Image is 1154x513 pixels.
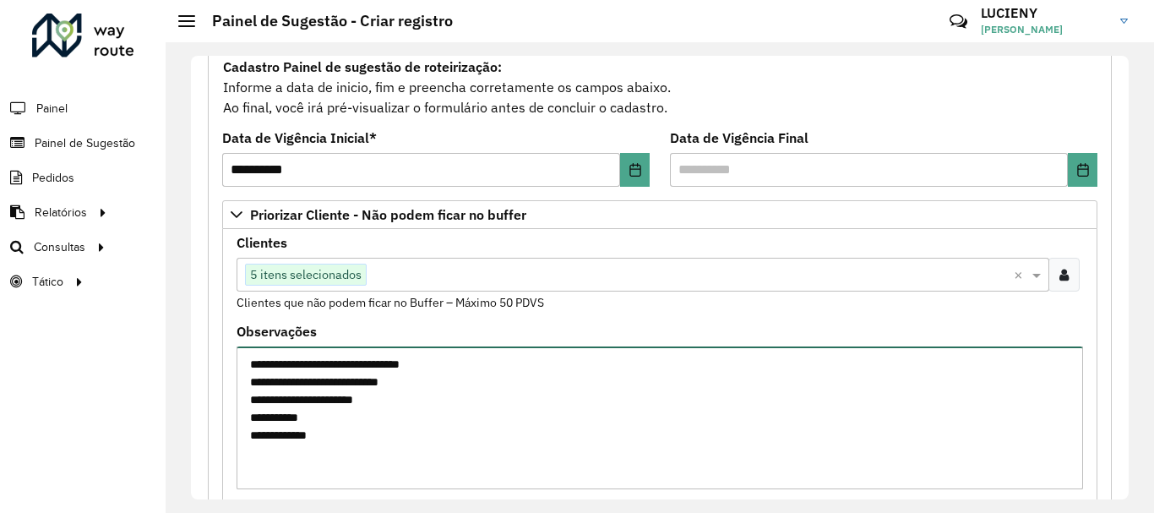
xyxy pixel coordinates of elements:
span: Clear all [1014,265,1028,285]
label: Observações [237,321,317,341]
div: Informe a data de inicio, fim e preencha corretamente os campos abaixo. Ao final, você irá pré-vi... [222,56,1097,118]
span: Painel [36,100,68,117]
a: Contato Rápido [940,3,977,40]
small: Clientes que não podem ficar no Buffer – Máximo 50 PDVS [237,295,544,310]
span: Painel de Sugestão [35,134,135,152]
span: 5 itens selecionados [246,265,366,285]
label: Data de Vigência Final [670,128,808,148]
span: Pedidos [32,169,74,187]
label: Clientes [237,232,287,253]
span: Consultas [34,238,85,256]
button: Choose Date [1068,153,1097,187]
a: Priorizar Cliente - Não podem ficar no buffer [222,200,1097,229]
div: Priorizar Cliente - Não podem ficar no buffer [222,229,1097,511]
h3: LUCIENY [981,5,1108,21]
span: [PERSON_NAME] [981,22,1108,37]
strong: Cadastro Painel de sugestão de roteirização: [223,58,502,75]
span: Tático [32,273,63,291]
span: Relatórios [35,204,87,221]
h2: Painel de Sugestão - Criar registro [195,12,453,30]
button: Choose Date [620,153,650,187]
span: Priorizar Cliente - Não podem ficar no buffer [250,208,526,221]
label: Data de Vigência Inicial [222,128,377,148]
